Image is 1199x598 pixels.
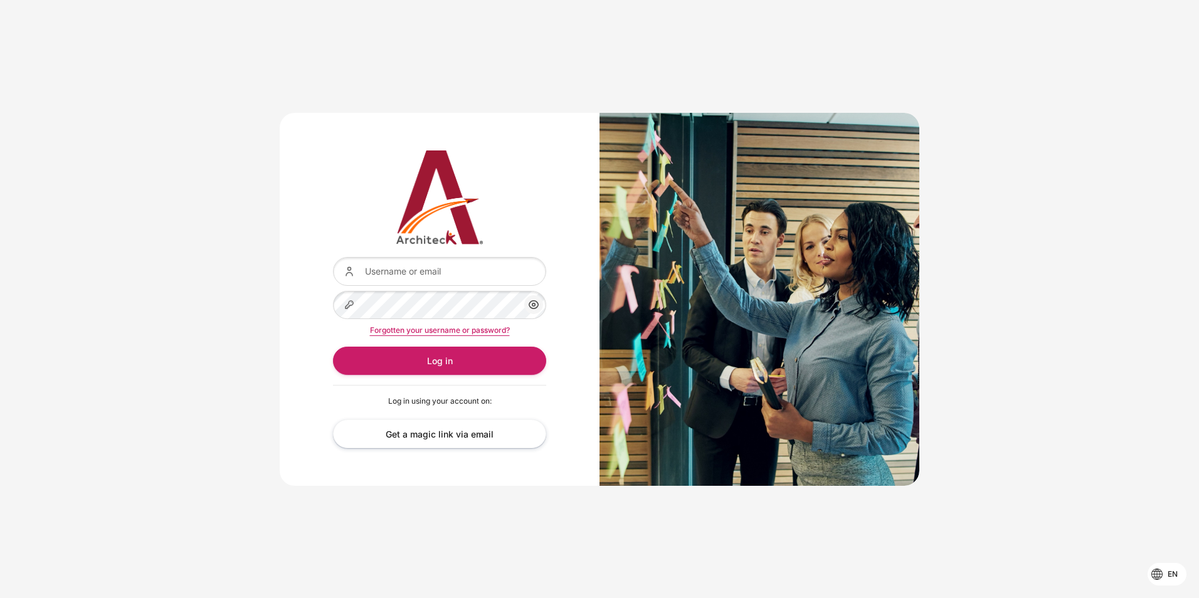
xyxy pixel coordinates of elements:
[1148,563,1186,585] button: Languages
[1168,569,1178,580] span: en
[370,325,510,335] a: Forgotten your username or password?
[333,419,546,448] a: Get a magic link via email
[333,150,546,244] img: Architeck 12
[333,257,546,285] input: Username or email
[333,347,546,375] button: Log in
[333,150,546,244] a: Architeck 12 Architeck 12
[333,396,546,407] p: Log in using your account on:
